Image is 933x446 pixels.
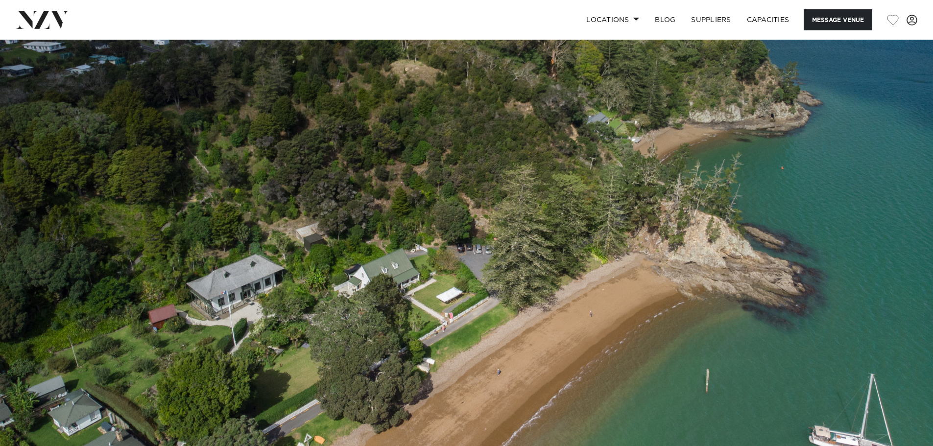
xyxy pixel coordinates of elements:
button: Message Venue [804,9,872,30]
img: nzv-logo.png [16,11,69,28]
a: Capacities [739,9,797,30]
a: BLOG [647,9,683,30]
a: Locations [578,9,647,30]
a: SUPPLIERS [683,9,739,30]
